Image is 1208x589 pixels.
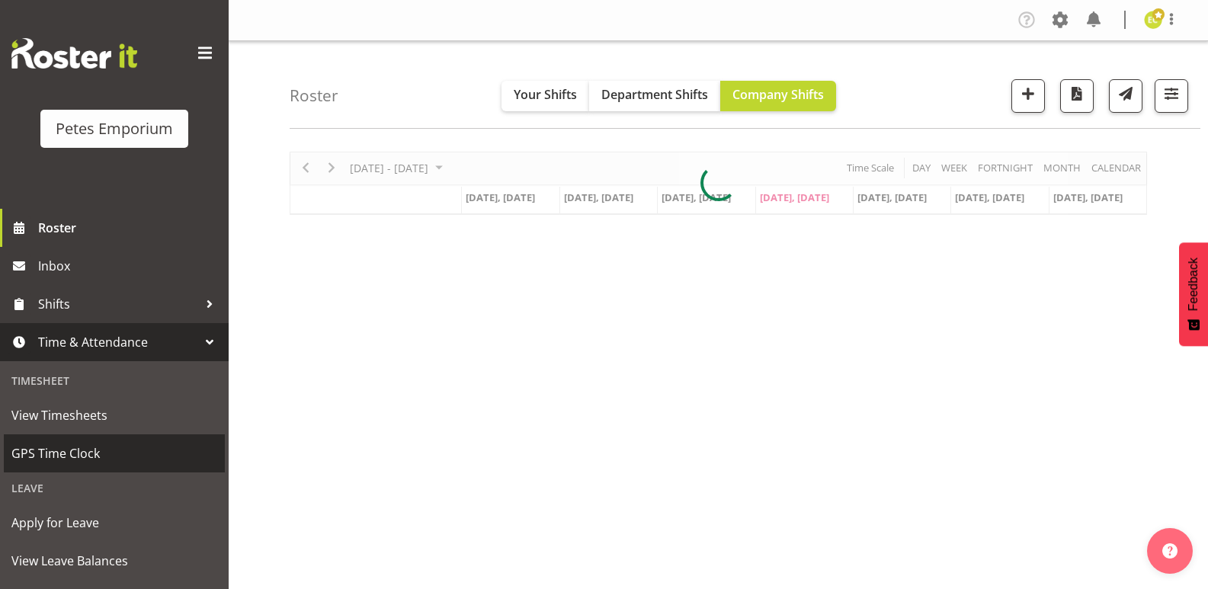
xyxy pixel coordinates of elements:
[1179,242,1208,346] button: Feedback - Show survey
[4,542,225,580] a: View Leave Balances
[1109,79,1142,113] button: Send a list of all shifts for the selected filtered period to all rostered employees.
[38,293,198,315] span: Shifts
[290,87,338,104] h4: Roster
[1011,79,1045,113] button: Add a new shift
[4,365,225,396] div: Timesheet
[732,86,824,103] span: Company Shifts
[11,511,217,534] span: Apply for Leave
[1155,79,1188,113] button: Filter Shifts
[1187,258,1200,311] span: Feedback
[56,117,173,140] div: Petes Emporium
[501,81,589,111] button: Your Shifts
[4,504,225,542] a: Apply for Leave
[11,549,217,572] span: View Leave Balances
[38,331,198,354] span: Time & Attendance
[1162,543,1178,559] img: help-xxl-2.png
[601,86,708,103] span: Department Shifts
[38,216,221,239] span: Roster
[720,81,836,111] button: Company Shifts
[4,396,225,434] a: View Timesheets
[4,434,225,472] a: GPS Time Clock
[1144,11,1162,29] img: emma-croft7499.jpg
[11,442,217,465] span: GPS Time Clock
[11,404,217,427] span: View Timesheets
[4,472,225,504] div: Leave
[589,81,720,111] button: Department Shifts
[11,38,137,69] img: Rosterit website logo
[38,254,221,277] span: Inbox
[514,86,577,103] span: Your Shifts
[1060,79,1094,113] button: Download a PDF of the roster according to the set date range.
